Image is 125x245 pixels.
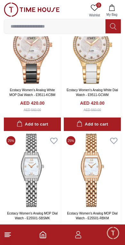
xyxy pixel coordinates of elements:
[84,108,101,112] div: AED 560.00
[103,3,121,19] button: My Bag
[39,231,47,239] a: Home
[77,121,108,128] div: Add to cart
[80,223,104,230] h4: AED 443.00
[9,88,55,97] a: Ecstacy Women's Analog White MOP Dial Watch - E9511-KCBM
[24,108,41,112] div: AED 560.00
[64,10,121,84] img: Ecstacy Women's Analog White Dial Watch - E9511-GCWM
[104,12,120,17] span: My Bag
[20,100,45,106] h4: AED 420.00
[4,118,61,131] button: Add to cart
[66,136,75,145] span: 25 %
[96,3,101,8] span: 0
[67,88,118,97] a: Ecstacy Women's Analog White Dial Watch - E9511-GCWM
[106,226,120,240] div: Chat Widget
[4,10,61,84] img: Ecstacy Women's Analog White MOP Dial Watch - E9511-KCBM
[20,223,45,230] h4: AED 413.00
[4,3,60,17] img: ...
[6,136,15,145] span: 25 %
[7,212,58,220] a: Ecstacy Women's Analog MOP Dial Watch - E25501-SBSMK
[64,118,121,131] button: Add to cart
[87,3,103,19] a: 0Wishlist
[87,13,103,18] span: Wishlist
[17,121,48,128] div: Add to cart
[64,134,121,207] img: Ecstacy Women's Analog MOP Dial Watch - E25501-RBKM
[67,212,118,220] a: Ecstacy Women's Analog MOP Dial Watch - E25501-RBKM
[4,134,61,207] img: Ecstacy Women's Analog MOP Dial Watch - E25501-SBSMK
[80,100,104,106] h4: AED 420.00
